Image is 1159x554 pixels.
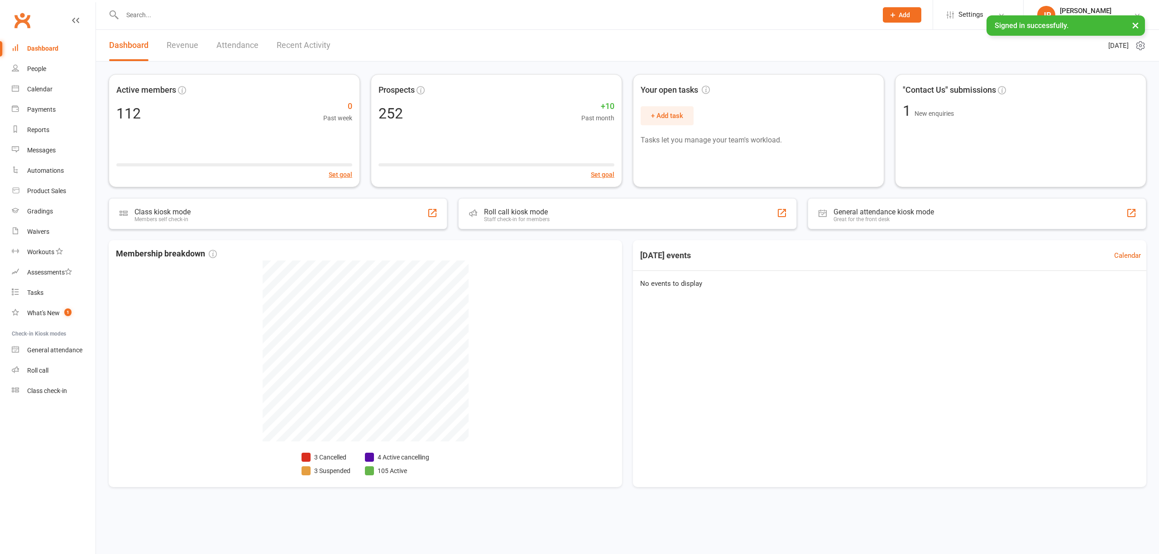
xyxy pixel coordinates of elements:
a: Gradings [12,201,96,222]
li: 105 Active [365,466,429,476]
a: Dashboard [109,30,148,61]
a: Reports [12,120,96,140]
span: 0 [323,100,352,113]
span: New enquiries [915,110,954,117]
a: Dashboard [12,38,96,59]
div: [PERSON_NAME] [1060,7,1111,15]
a: Workouts [12,242,96,262]
a: General attendance kiosk mode [12,340,96,360]
div: What's New [27,309,60,317]
div: JP [1037,6,1055,24]
div: General attendance [27,346,82,354]
div: Assessments [27,269,72,276]
div: Waivers [27,228,49,235]
a: Payments [12,99,96,120]
span: "Contact Us" submissions [903,84,996,97]
div: Roll call kiosk mode [484,208,550,216]
div: Dashboard [27,45,58,52]
div: Product Sales [27,187,66,194]
p: Tasks let you manage your team's workload. [641,134,876,146]
div: Staff check-in for members [484,216,550,223]
span: Past month [581,113,614,123]
div: Great for the front desk [833,216,934,223]
a: Waivers [12,222,96,242]
div: 112 [116,106,141,121]
a: Roll call [12,360,96,381]
div: Class kiosk mode [134,208,191,216]
div: General attendance kiosk mode [833,208,934,216]
button: Set goal [591,170,614,180]
a: Clubworx [11,9,34,32]
div: People [27,65,46,72]
a: Calendar [1114,250,1141,261]
a: Messages [12,140,96,161]
input: Search... [120,9,871,21]
li: 3 Suspended [302,466,350,476]
button: + Add task [641,106,694,125]
span: Past week [323,113,352,123]
div: Reports [27,126,49,133]
a: Recent Activity [277,30,330,61]
li: 3 Cancelled [302,452,350,462]
a: Calendar [12,79,96,99]
div: Class check-in [27,387,67,394]
div: Payments [27,106,56,113]
div: Tasks [27,289,43,296]
span: Your open tasks [641,84,710,97]
h3: [DATE] events [633,247,698,264]
a: Product Sales [12,181,96,201]
div: Automations [27,167,64,174]
a: Automations [12,161,96,181]
span: +10 [581,100,614,113]
a: What's New1 [12,303,96,323]
div: Messages [27,147,56,154]
span: 1 [64,308,72,316]
div: Calendar [27,85,53,93]
span: Active members [116,84,176,97]
div: Roll call [27,367,48,374]
div: No events to display [629,271,1150,296]
a: Attendance [216,30,259,61]
a: Class kiosk mode [12,381,96,401]
div: Gradings [27,208,53,215]
button: × [1127,15,1144,35]
button: Set goal [329,170,352,180]
span: Add [899,11,910,19]
div: Workouts [27,248,54,256]
span: 1 [903,102,915,119]
span: Membership breakdown [116,247,217,260]
span: [DATE] [1108,40,1129,51]
button: Add [883,7,921,23]
a: Assessments [12,262,96,283]
span: Signed in successfully. [995,21,1068,30]
div: 252 [378,106,403,121]
div: Members self check-in [134,216,191,223]
a: Revenue [167,30,198,61]
span: Settings [958,5,983,25]
a: Tasks [12,283,96,303]
li: 4 Active cancelling [365,452,429,462]
a: People [12,59,96,79]
span: Prospects [378,84,415,97]
div: Platinum Jiu Jitsu [1060,15,1111,23]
